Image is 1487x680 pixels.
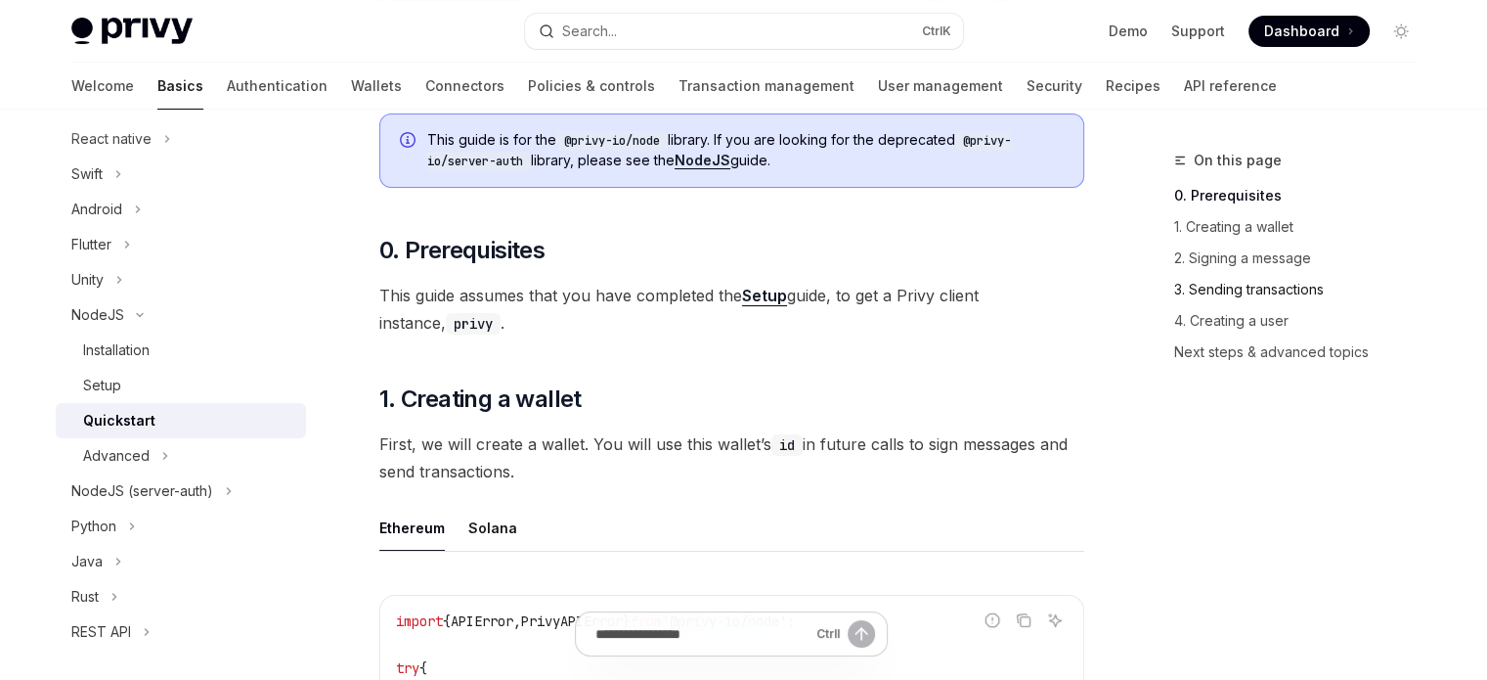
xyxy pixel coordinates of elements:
div: Ethereum [379,505,445,551]
button: Toggle dark mode [1385,16,1417,47]
a: Setup [56,368,306,403]
a: 3. Sending transactions [1174,274,1432,305]
button: Toggle Swift section [56,157,306,192]
span: 0. Prerequisites [379,235,545,266]
div: Setup [83,374,121,397]
div: Android [71,198,122,221]
button: Toggle Advanced section [56,438,306,474]
img: light logo [71,18,193,45]
span: This guide is for the library. If you are looking for the deprecated library, please see the guide. [427,130,1064,171]
a: User management [878,63,1003,110]
a: 1. Creating a wallet [1174,211,1432,243]
button: Send message [848,620,875,648]
div: Java [71,550,103,573]
a: Dashboard [1248,16,1370,47]
button: Toggle REST API section [56,614,306,650]
div: Flutter [71,233,111,256]
a: Basics [157,63,203,110]
button: Toggle Java section [56,544,306,579]
div: Search... [562,20,617,43]
div: Rust [71,585,99,609]
a: Recipes [1106,63,1160,110]
a: Wallets [351,63,402,110]
button: Toggle Flutter section [56,227,306,262]
button: Toggle NodeJS section [56,297,306,333]
button: Toggle Rust section [56,579,306,614]
code: @privy-io/node [556,131,668,151]
button: Toggle Python section [56,509,306,544]
a: Demo [1109,22,1148,41]
a: Welcome [71,63,134,110]
a: Next steps & advanced topics [1174,337,1432,368]
a: Quickstart [56,403,306,438]
span: Dashboard [1264,22,1339,41]
div: Advanced [83,444,150,468]
div: Python [71,515,116,538]
span: First, we will create a wallet. You will use this wallet’s in future calls to sign messages and s... [379,431,1084,485]
button: Toggle NodeJS (server-auth) section [56,474,306,509]
div: Swift [71,162,103,186]
a: 2. Signing a message [1174,243,1432,274]
div: Unity [71,268,104,292]
a: Installation [56,333,306,368]
a: Policies & controls [528,63,655,110]
svg: Info [400,132,419,152]
a: 0. Prerequisites [1174,180,1432,211]
a: Connectors [425,63,504,110]
button: Toggle Unity section [56,262,306,297]
a: Transaction management [678,63,854,110]
span: On this page [1194,149,1282,172]
input: Ask a question... [595,612,809,656]
code: @privy-io/server-auth [427,131,1011,171]
a: API reference [1184,63,1277,110]
a: NodeJS [675,152,730,169]
span: 1. Creating a wallet [379,384,582,415]
div: NodeJS [71,303,124,327]
div: Solana [468,505,517,551]
a: Security [1027,63,1082,110]
div: NodeJS (server-auth) [71,479,213,503]
a: Support [1171,22,1225,41]
a: Authentication [227,63,328,110]
span: Ctrl K [922,23,951,39]
button: Open search [525,14,963,49]
code: id [771,434,803,456]
span: This guide assumes that you have completed the guide, to get a Privy client instance, . [379,282,1084,337]
button: Toggle Android section [56,192,306,227]
div: REST API [71,620,131,644]
code: privy [446,313,501,335]
div: Installation [83,339,150,362]
a: Setup [742,286,787,306]
a: 4. Creating a user [1174,305,1432,337]
div: Quickstart [83,409,155,432]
